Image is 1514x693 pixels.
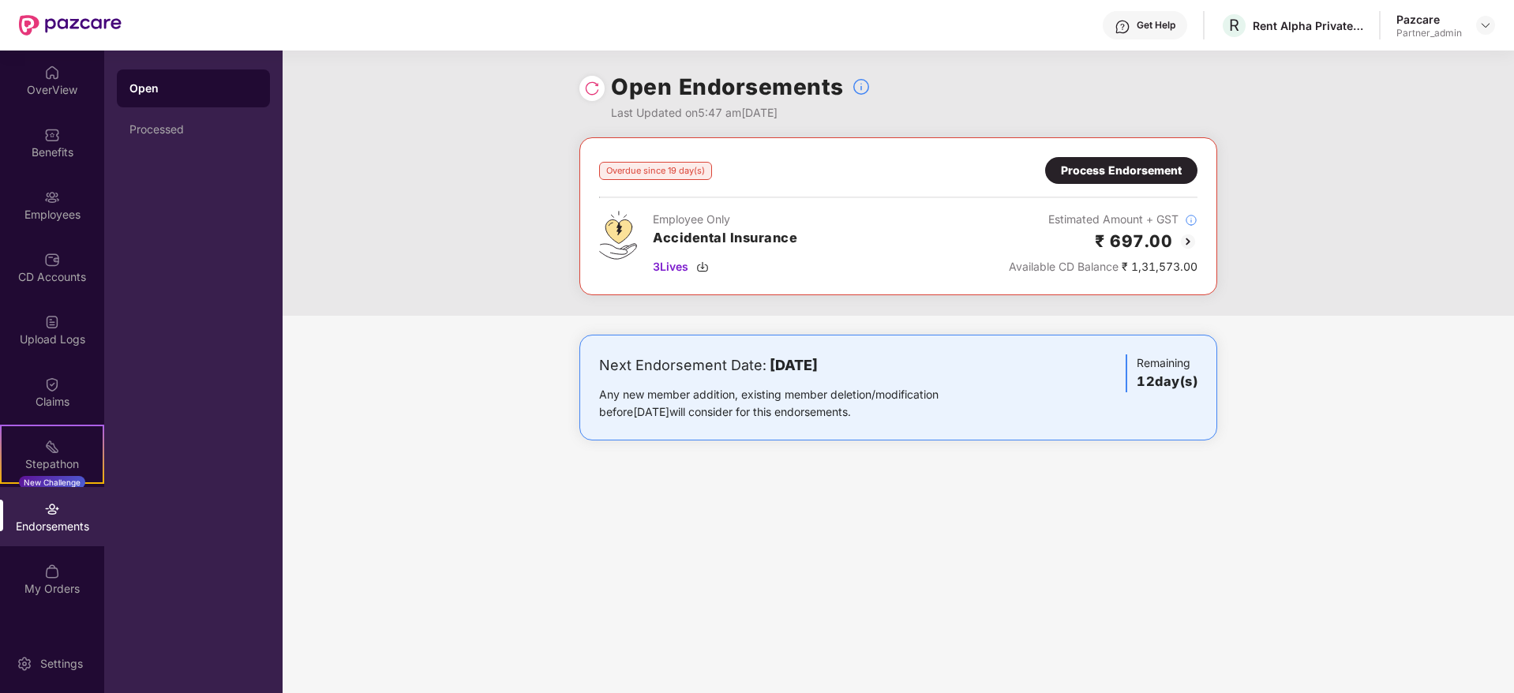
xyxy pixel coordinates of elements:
div: Remaining [1126,354,1197,392]
img: svg+xml;base64,PHN2ZyBpZD0iQ2xhaW0iIHhtbG5zPSJodHRwOi8vd3d3LnczLm9yZy8yMDAwL3N2ZyIgd2lkdGg9IjIwIi... [44,376,60,392]
div: Get Help [1137,19,1175,32]
img: svg+xml;base64,PHN2ZyBpZD0iSW5mb18tXzMyeDMyIiBkYXRhLW5hbWU9IkluZm8gLSAzMngzMiIgeG1sbnM9Imh0dHA6Ly... [1185,214,1197,227]
div: Stepathon [2,456,103,472]
img: svg+xml;base64,PHN2ZyBpZD0iQ0RfQWNjb3VudHMiIGRhdGEtbmFtZT0iQ0QgQWNjb3VudHMiIHhtbG5zPSJodHRwOi8vd3... [44,252,60,268]
img: svg+xml;base64,PHN2ZyBpZD0iSW5mb18tXzMyeDMyIiBkYXRhLW5hbWU9IkluZm8gLSAzMngzMiIgeG1sbnM9Imh0dHA6Ly... [852,77,871,96]
img: svg+xml;base64,PHN2ZyBpZD0iQmFjay0yMHgyMCIgeG1sbnM9Imh0dHA6Ly93d3cudzMub3JnLzIwMDAvc3ZnIiB3aWR0aD... [1179,232,1197,251]
span: R [1229,16,1239,35]
img: svg+xml;base64,PHN2ZyBpZD0iRW5kb3JzZW1lbnRzIiB4bWxucz0iaHR0cDovL3d3dy53My5vcmcvMjAwMC9zdmciIHdpZH... [44,501,60,517]
div: Processed [129,123,257,136]
div: Rent Alpha Private Limited [1253,18,1363,33]
img: svg+xml;base64,PHN2ZyB4bWxucz0iaHR0cDovL3d3dy53My5vcmcvMjAwMC9zdmciIHdpZHRoPSI0OS4zMjEiIGhlaWdodD... [599,211,637,260]
img: svg+xml;base64,PHN2ZyBpZD0iQmVuZWZpdHMiIHhtbG5zPSJodHRwOi8vd3d3LnczLm9yZy8yMDAwL3N2ZyIgd2lkdGg9Ij... [44,127,60,143]
img: svg+xml;base64,PHN2ZyBpZD0iVXBsb2FkX0xvZ3MiIGRhdGEtbmFtZT0iVXBsb2FkIExvZ3MiIHhtbG5zPSJodHRwOi8vd3... [44,314,60,330]
img: svg+xml;base64,PHN2ZyBpZD0iSGVscC0zMngzMiIgeG1sbnM9Imh0dHA6Ly93d3cudzMub3JnLzIwMDAvc3ZnIiB3aWR0aD... [1115,19,1130,35]
h2: ₹ 697.00 [1095,228,1172,254]
b: [DATE] [770,357,818,373]
div: Next Endorsement Date: [599,354,988,376]
div: Pazcare [1396,12,1462,27]
h1: Open Endorsements [611,69,844,104]
img: svg+xml;base64,PHN2ZyBpZD0iRHJvcGRvd24tMzJ4MzIiIHhtbG5zPSJodHRwOi8vd3d3LnczLm9yZy8yMDAwL3N2ZyIgd2... [1479,19,1492,32]
img: svg+xml;base64,PHN2ZyBpZD0iRG93bmxvYWQtMzJ4MzIiIHhtbG5zPSJodHRwOi8vd3d3LnczLm9yZy8yMDAwL3N2ZyIgd2... [696,260,709,273]
img: svg+xml;base64,PHN2ZyBpZD0iU2V0dGluZy0yMHgyMCIgeG1sbnM9Imh0dHA6Ly93d3cudzMub3JnLzIwMDAvc3ZnIiB3aW... [17,656,32,672]
div: Last Updated on 5:47 am[DATE] [611,104,871,122]
div: Partner_admin [1396,27,1462,39]
img: svg+xml;base64,PHN2ZyBpZD0iUmVsb2FkLTMyeDMyIiB4bWxucz0iaHR0cDovL3d3dy53My5vcmcvMjAwMC9zdmciIHdpZH... [584,81,600,96]
div: Estimated Amount + GST [1009,211,1197,228]
img: svg+xml;base64,PHN2ZyBpZD0iSG9tZSIgeG1sbnM9Imh0dHA6Ly93d3cudzMub3JnLzIwMDAvc3ZnIiB3aWR0aD0iMjAiIG... [44,65,60,81]
img: svg+xml;base64,PHN2ZyB4bWxucz0iaHR0cDovL3d3dy53My5vcmcvMjAwMC9zdmciIHdpZHRoPSIyMSIgaGVpZ2h0PSIyMC... [44,439,60,455]
div: ₹ 1,31,573.00 [1009,258,1197,275]
h3: 12 day(s) [1137,372,1197,392]
div: Process Endorsement [1061,162,1182,179]
span: Available CD Balance [1009,260,1119,273]
div: Overdue since 19 day(s) [599,162,712,180]
div: New Challenge [19,476,85,489]
div: Any new member addition, existing member deletion/modification before [DATE] will consider for th... [599,386,988,421]
div: Employee Only [653,211,797,228]
img: New Pazcare Logo [19,15,122,36]
img: svg+xml;base64,PHN2ZyBpZD0iRW1wbG95ZWVzIiB4bWxucz0iaHR0cDovL3d3dy53My5vcmcvMjAwMC9zdmciIHdpZHRoPS... [44,189,60,205]
h3: Accidental Insurance [653,228,797,249]
div: Settings [36,656,88,672]
span: 3 Lives [653,258,688,275]
div: Open [129,81,257,96]
img: svg+xml;base64,PHN2ZyBpZD0iTXlfT3JkZXJzIiBkYXRhLW5hbWU9Ik15IE9yZGVycyIgeG1sbnM9Imh0dHA6Ly93d3cudz... [44,564,60,579]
